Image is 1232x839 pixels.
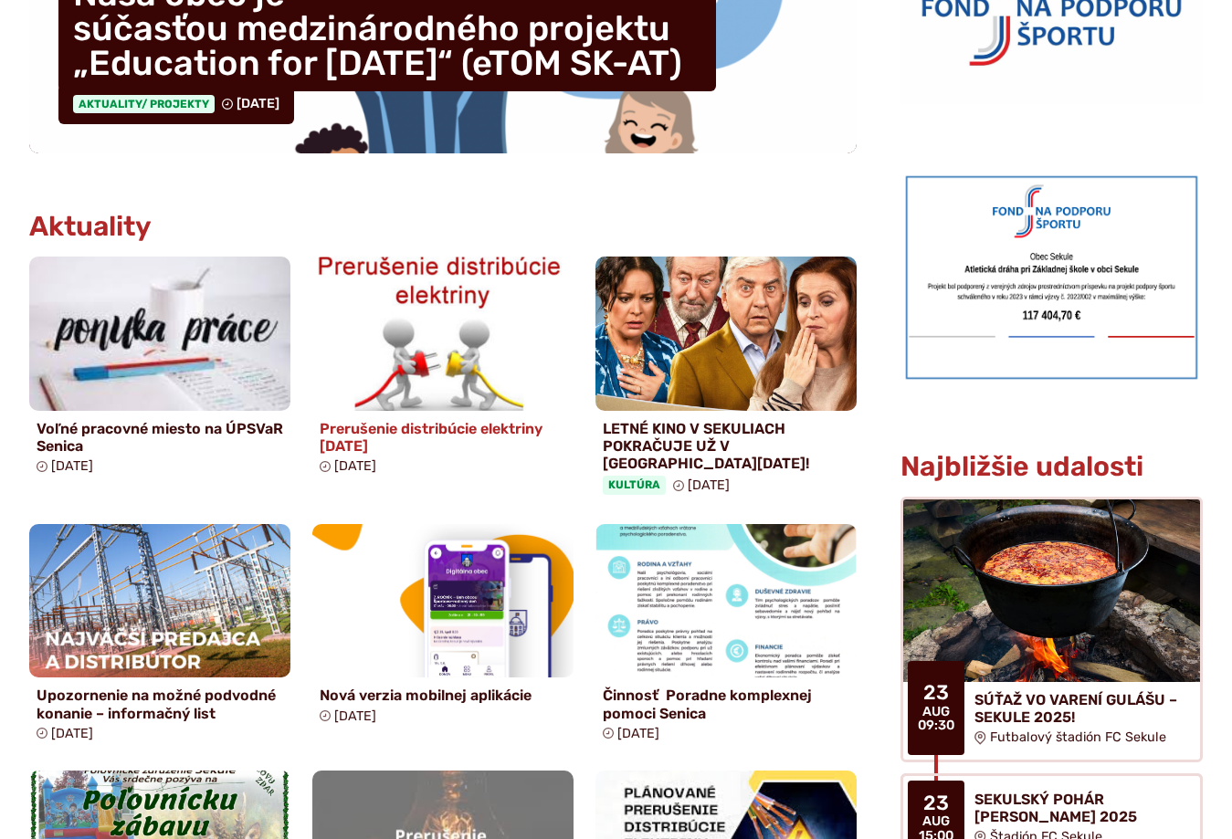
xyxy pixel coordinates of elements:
a: Upozornenie na možné podvodné konanie – informačný list [DATE] [29,524,290,749]
span: / Projekty [142,98,209,110]
span: [DATE] [51,458,93,474]
a: Voľné pracovné miesto na ÚPSVaR Senica [DATE] [29,257,290,481]
span: [DATE] [334,708,376,724]
h4: Činnosť Poradne komplexnej pomoci Senica [603,687,849,721]
span: Aktuality [73,95,215,113]
span: [DATE] [617,726,659,741]
span: aug [918,705,954,719]
span: [DATE] [51,726,93,741]
span: [DATE] [688,477,730,493]
a: Nová verzia mobilnej aplikácie [DATE] [312,524,574,731]
span: 09:30 [918,718,954,733]
a: SÚŤAŽ VO VARENÍ GULÁŠU – SEKULE 2025! Futbalový štadión FC Sekule 23 aug 09:30 [900,497,1203,762]
h4: Prerušenie distribúcie elektriny [DATE] [320,420,566,455]
h3: Aktuality [29,212,152,242]
a: Činnosť Poradne komplexnej pomoci Senica [DATE] [595,524,857,749]
span: [DATE] [334,458,376,474]
h4: Upozornenie na možné podvodné konanie – informačný list [37,687,283,721]
h4: Nová verzia mobilnej aplikácie [320,687,566,704]
h4: Voľné pracovné miesto na ÚPSVaR Senica [37,420,283,455]
span: Futbalový štadión FC Sekule [990,729,1166,745]
span: 23 [918,682,954,704]
span: [DATE] [237,96,279,111]
h3: Najbližšie udalosti [900,452,1143,482]
h4: SÚŤAŽ VO VARENÍ GULÁŠU – SEKULE 2025! [974,691,1185,726]
a: LETNÉ KINO V SEKULIACH POKRAČUJE UŽ V [GEOGRAPHIC_DATA][DATE]! Kultúra [DATE] [595,257,857,502]
a: Prerušenie distribúcie elektriny [DATE] [DATE] [312,257,574,481]
span: Kultúra [603,476,666,494]
img: draha.png [900,171,1203,384]
h4: LETNÉ KINO V SEKULIACH POKRAČUJE UŽ V [GEOGRAPHIC_DATA][DATE]! [603,420,849,473]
